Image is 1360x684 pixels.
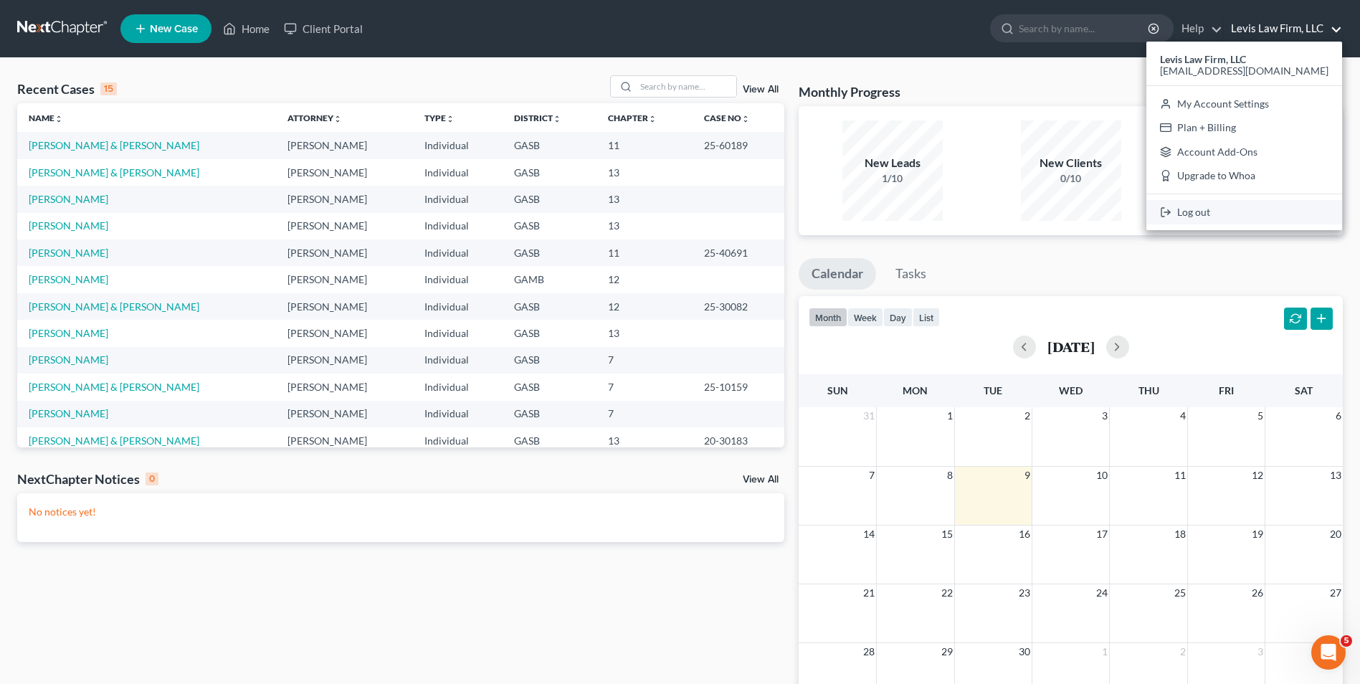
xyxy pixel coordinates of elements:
h3: Monthly Progress [799,83,900,100]
td: Individual [413,159,503,186]
td: [PERSON_NAME] [276,427,413,454]
i: unfold_more [446,115,455,123]
a: [PERSON_NAME] & [PERSON_NAME] [29,300,199,313]
span: 1 [946,407,954,424]
a: Home [216,16,277,42]
td: Individual [413,266,503,293]
a: [PERSON_NAME] & [PERSON_NAME] [29,139,199,151]
span: 5 [1341,635,1352,647]
a: [PERSON_NAME] [29,407,108,419]
span: 25 [1173,584,1187,602]
span: 26 [1250,584,1265,602]
iframe: Intercom live chat [1311,635,1346,670]
a: Chapterunfold_more [608,113,657,123]
i: unfold_more [648,115,657,123]
td: GASB [503,239,596,266]
td: GASB [503,427,596,454]
a: Case Nounfold_more [704,113,750,123]
span: Tue [984,384,1002,396]
span: Thu [1138,384,1159,396]
a: Plan + Billing [1146,115,1342,140]
input: Search by name... [1019,15,1150,42]
span: 21 [862,584,876,602]
button: day [883,308,913,327]
td: Individual [413,401,503,427]
td: GASB [503,213,596,239]
td: [PERSON_NAME] [276,132,413,158]
a: Tasks [883,258,939,290]
td: 25-60189 [693,132,784,158]
i: unfold_more [333,115,342,123]
td: 12 [596,266,693,293]
td: GASB [503,132,596,158]
div: 0 [146,472,158,485]
button: month [809,308,847,327]
a: [PERSON_NAME] & [PERSON_NAME] [29,434,199,447]
span: 2 [1179,643,1187,660]
a: Account Add-Ons [1146,140,1342,164]
td: GASB [503,374,596,400]
td: GASB [503,159,596,186]
td: [PERSON_NAME] [276,266,413,293]
td: Individual [413,374,503,400]
div: New Clients [1021,155,1121,171]
span: New Case [150,24,198,34]
i: unfold_more [54,115,63,123]
span: 2 [1023,407,1032,424]
span: 7 [867,467,876,484]
td: 13 [596,213,693,239]
span: 15 [940,526,954,543]
td: Individual [413,347,503,374]
td: 7 [596,374,693,400]
a: Attorneyunfold_more [287,113,342,123]
td: 13 [596,186,693,212]
span: 27 [1328,584,1343,602]
a: [PERSON_NAME] & [PERSON_NAME] [29,166,199,179]
span: 12 [1250,467,1265,484]
div: 1/10 [842,171,943,186]
td: GASB [503,186,596,212]
td: 7 [596,347,693,374]
a: [PERSON_NAME] [29,327,108,339]
span: 3 [1100,407,1109,424]
div: Levis Law Firm, LLC [1146,42,1342,230]
a: Client Portal [277,16,370,42]
span: Wed [1059,384,1083,396]
span: Sun [827,384,848,396]
span: 29 [940,643,954,660]
td: 12 [596,293,693,320]
td: [PERSON_NAME] [276,186,413,212]
td: GAMB [503,266,596,293]
a: View All [743,85,779,95]
td: 13 [596,320,693,346]
td: [PERSON_NAME] [276,401,413,427]
span: Mon [903,384,928,396]
i: unfold_more [741,115,750,123]
div: New Leads [842,155,943,171]
div: NextChapter Notices [17,470,158,488]
td: 7 [596,401,693,427]
button: list [913,308,940,327]
a: Levis Law Firm, LLC [1224,16,1342,42]
div: 0/10 [1021,171,1121,186]
h2: [DATE] [1047,339,1095,354]
td: GASB [503,320,596,346]
a: Log out [1146,200,1342,224]
a: Districtunfold_more [514,113,561,123]
a: [PERSON_NAME] [29,273,108,285]
td: Individual [413,427,503,454]
span: 5 [1256,407,1265,424]
span: 31 [862,407,876,424]
span: 11 [1173,467,1187,484]
span: Fri [1219,384,1234,396]
td: 13 [596,159,693,186]
td: Individual [413,320,503,346]
span: 1 [1100,643,1109,660]
div: Recent Cases [17,80,117,98]
span: 17 [1095,526,1109,543]
span: 20 [1328,526,1343,543]
td: Individual [413,239,503,266]
span: 8 [946,467,954,484]
span: 18 [1173,526,1187,543]
td: GASB [503,347,596,374]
